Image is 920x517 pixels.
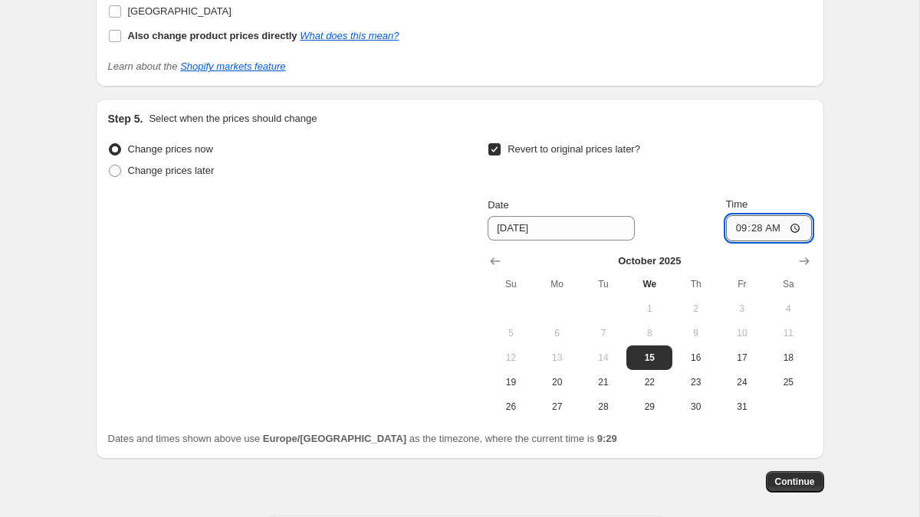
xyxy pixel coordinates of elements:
[719,345,765,370] button: Friday October 17 2025
[678,376,712,388] span: 23
[300,30,399,41] a: What does this mean?
[540,352,574,364] span: 13
[488,199,508,211] span: Date
[726,215,812,241] input: 12:00
[494,376,527,388] span: 19
[534,370,580,394] button: Monday October 20 2025
[586,401,620,413] span: 28
[540,327,574,339] span: 6
[488,394,534,419] button: Sunday October 26 2025
[632,376,666,388] span: 22
[725,303,759,315] span: 3
[488,216,635,241] input: 10/15/2025
[488,321,534,345] button: Sunday October 5 2025
[771,303,805,315] span: 4
[494,327,527,339] span: 5
[793,250,815,272] button: Show next month, November 2025
[586,327,620,339] span: 7
[128,143,213,155] span: Change prices now
[540,401,574,413] span: 27
[672,296,718,321] button: Thursday October 2 2025
[626,394,672,419] button: Wednesday October 29 2025
[678,352,712,364] span: 16
[771,376,805,388] span: 25
[488,370,534,394] button: Sunday October 19 2025
[488,345,534,370] button: Sunday October 12 2025
[534,272,580,296] th: Monday
[765,345,811,370] button: Saturday October 18 2025
[626,370,672,394] button: Wednesday October 22 2025
[494,401,527,413] span: 26
[540,376,574,388] span: 20
[626,345,672,370] button: Today Wednesday October 15 2025
[540,278,574,290] span: Mo
[128,30,297,41] b: Also change product prices directly
[580,272,626,296] th: Tuesday
[719,321,765,345] button: Friday October 10 2025
[263,433,406,444] b: Europe/[GEOGRAPHIC_DATA]
[534,394,580,419] button: Monday October 27 2025
[725,327,759,339] span: 10
[485,250,506,272] button: Show previous month, September 2025
[766,471,824,492] button: Continue
[672,394,718,419] button: Thursday October 30 2025
[678,327,712,339] span: 9
[719,296,765,321] button: Friday October 3 2025
[626,321,672,345] button: Wednesday October 8 2025
[580,394,626,419] button: Tuesday October 28 2025
[765,321,811,345] button: Saturday October 11 2025
[672,321,718,345] button: Thursday October 9 2025
[626,296,672,321] button: Wednesday October 1 2025
[765,272,811,296] th: Saturday
[128,165,215,176] span: Change prices later
[632,303,666,315] span: 1
[180,61,285,72] a: Shopify markets feature
[719,272,765,296] th: Friday
[586,278,620,290] span: Tu
[678,303,712,315] span: 2
[149,111,317,126] p: Select when the prices should change
[775,476,815,488] span: Continue
[719,370,765,394] button: Friday October 24 2025
[108,61,286,72] i: Learn about the
[632,352,666,364] span: 15
[580,321,626,345] button: Tuesday October 7 2025
[494,278,527,290] span: Su
[534,345,580,370] button: Monday October 13 2025
[128,5,232,17] span: [GEOGRAPHIC_DATA]
[632,278,666,290] span: We
[108,433,617,444] span: Dates and times shown above use as the timezone, where the current time is
[771,352,805,364] span: 18
[771,278,805,290] span: Sa
[672,370,718,394] button: Thursday October 23 2025
[586,376,620,388] span: 21
[771,327,805,339] span: 11
[597,433,617,444] b: 9:29
[508,143,640,155] span: Revert to original prices later?
[725,401,759,413] span: 31
[726,198,747,210] span: Time
[725,278,759,290] span: Fr
[580,345,626,370] button: Tuesday October 14 2025
[678,401,712,413] span: 30
[672,272,718,296] th: Thursday
[719,394,765,419] button: Friday October 31 2025
[725,352,759,364] span: 17
[765,296,811,321] button: Saturday October 4 2025
[632,327,666,339] span: 8
[586,352,620,364] span: 14
[678,278,712,290] span: Th
[488,272,534,296] th: Sunday
[626,272,672,296] th: Wednesday
[632,401,666,413] span: 29
[672,345,718,370] button: Thursday October 16 2025
[494,352,527,364] span: 12
[534,321,580,345] button: Monday October 6 2025
[580,370,626,394] button: Tuesday October 21 2025
[108,111,143,126] h2: Step 5.
[765,370,811,394] button: Saturday October 25 2025
[725,376,759,388] span: 24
